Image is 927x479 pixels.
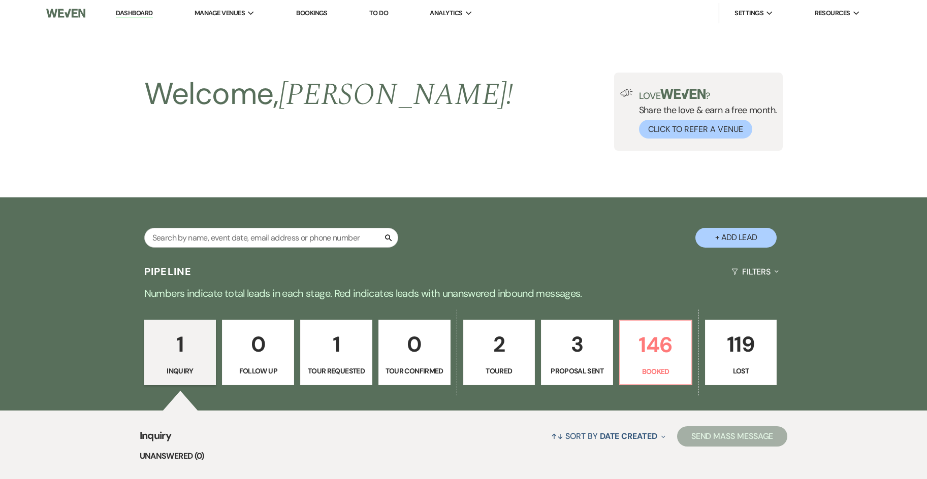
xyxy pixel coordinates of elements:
p: Toured [470,365,529,377]
span: ↑↓ [551,431,563,441]
div: Share the love & earn a free month. [633,89,777,139]
a: Dashboard [116,9,152,18]
p: Follow Up [229,365,287,377]
p: 146 [626,328,685,362]
p: 1 [307,327,366,361]
a: 1Inquiry [144,320,216,386]
span: Date Created [600,431,657,441]
p: 0 [385,327,444,361]
p: Proposal Sent [548,365,606,377]
img: Weven Logo [46,3,85,24]
a: 0Follow Up [222,320,294,386]
p: Lost [712,365,771,377]
a: Bookings [296,9,328,17]
a: 3Proposal Sent [541,320,613,386]
img: loud-speaker-illustration.svg [620,89,633,97]
a: 2Toured [463,320,535,386]
a: 119Lost [705,320,777,386]
p: Inquiry [151,365,210,377]
p: Love ? [639,89,777,100]
button: Click to Refer a Venue [639,120,752,139]
span: Manage Venues [195,8,245,18]
a: 0Tour Confirmed [378,320,451,386]
span: Analytics [430,8,462,18]
span: Inquiry [140,428,172,450]
span: Settings [734,8,763,18]
p: 2 [470,327,529,361]
h3: Pipeline [144,264,192,279]
li: Unanswered (0) [140,450,788,463]
h2: Welcome, [144,73,514,116]
p: Numbers indicate total leads in each stage. Red indicates leads with unanswered inbound messages. [98,285,829,301]
button: Filters [727,258,783,285]
p: Booked [626,366,685,377]
p: 119 [712,327,771,361]
p: 0 [229,327,287,361]
span: [PERSON_NAME] ! [279,72,514,118]
a: 146Booked [619,320,692,386]
input: Search by name, event date, email address or phone number [144,228,398,248]
a: To Do [369,9,388,17]
button: + Add Lead [695,228,777,248]
img: weven-logo-green.svg [660,89,706,99]
p: Tour Confirmed [385,365,444,377]
button: Sort By Date Created [547,423,669,450]
p: 3 [548,327,606,361]
p: 1 [151,327,210,361]
span: Resources [815,8,850,18]
button: Send Mass Message [677,426,788,447]
p: Tour Requested [307,365,366,377]
a: 1Tour Requested [300,320,372,386]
